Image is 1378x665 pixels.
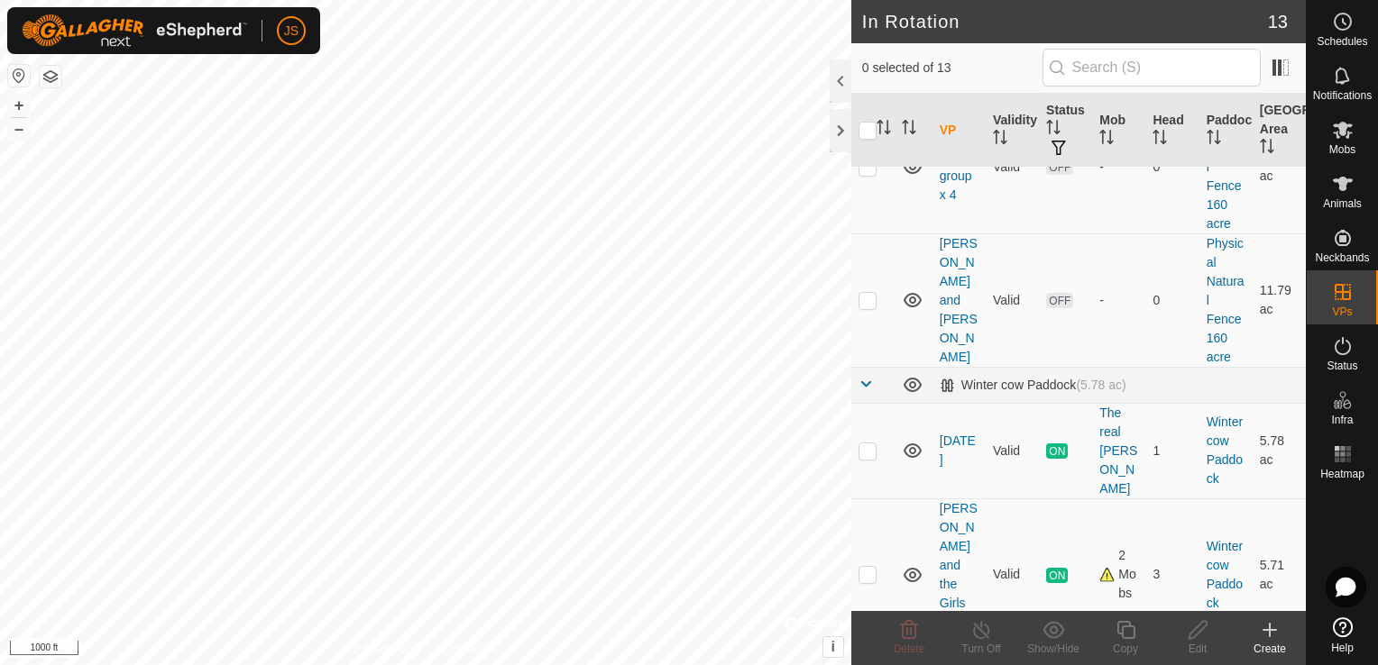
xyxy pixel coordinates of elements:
[1145,403,1199,498] td: 1
[8,118,30,140] button: –
[862,11,1268,32] h2: In Rotation
[1313,90,1372,101] span: Notifications
[284,22,299,41] span: JS
[1199,94,1253,168] th: Paddock
[1234,641,1306,657] div: Create
[1092,94,1145,168] th: Mob
[823,637,843,657] button: i
[8,95,30,116] button: +
[993,132,1007,147] p-sorticon: Activate to sort
[1162,641,1234,657] div: Edit
[8,65,30,87] button: Reset Map
[1331,642,1354,653] span: Help
[1331,414,1353,425] span: Infra
[1017,641,1089,657] div: Show/Hide
[1039,94,1092,168] th: Status
[1253,498,1306,651] td: 5.71 ac
[945,641,1017,657] div: Turn Off
[1332,306,1352,317] span: VPs
[894,642,925,655] span: Delete
[831,639,835,654] span: i
[1253,233,1306,367] td: 11.79 ac
[1329,144,1355,155] span: Mobs
[940,236,978,364] a: [PERSON_NAME] and [PERSON_NAME]
[1153,132,1167,147] p-sorticon: Activate to sort
[1253,100,1306,233] td: 118.41 ac
[1320,469,1364,479] span: Heatmap
[354,642,422,658] a: Privacy Policy
[1207,539,1243,610] a: Winter cow Paddock
[940,501,978,648] a: [PERSON_NAME] and the Girls [DATE]
[1207,414,1243,486] a: Winter cow Paddock
[22,14,247,47] img: Gallagher Logo
[932,94,986,168] th: VP
[1207,132,1221,147] p-sorticon: Activate to sort
[1046,159,1073,175] span: OFF
[1145,233,1199,367] td: 0
[986,403,1039,498] td: Valid
[1323,198,1362,209] span: Animals
[1046,568,1068,583] span: ON
[1317,36,1367,47] span: Schedules
[1145,498,1199,651] td: 3
[1207,103,1245,231] a: Physical Natural Fence 160 acre
[986,233,1039,367] td: Valid
[1046,293,1073,308] span: OFF
[902,123,916,137] p-sorticon: Activate to sort
[1099,291,1138,310] div: -
[1089,641,1162,657] div: Copy
[1145,100,1199,233] td: 0
[1207,236,1245,364] a: Physical Natural Fence 160 acre
[444,642,497,658] a: Contact Us
[1046,123,1061,137] p-sorticon: Activate to sort
[1307,610,1378,660] a: Help
[986,94,1039,168] th: Validity
[1043,49,1261,87] input: Search (S)
[862,59,1043,77] span: 0 selected of 13
[1145,94,1199,168] th: Head
[1046,443,1068,459] span: ON
[1253,403,1306,498] td: 5.78 ac
[940,433,976,467] a: [DATE]
[940,378,1126,393] div: Winter cow Paddock
[986,498,1039,651] td: Valid
[1099,404,1138,498] div: The real [PERSON_NAME]
[40,66,61,87] button: Map Layers
[1076,378,1125,392] span: (5.78 ac)
[1099,132,1114,147] p-sorticon: Activate to sort
[1253,94,1306,168] th: [GEOGRAPHIC_DATA] Area
[1260,141,1274,156] p-sorticon: Activate to sort
[1268,8,1288,35] span: 13
[1099,546,1138,603] div: 2 Mobs
[1099,158,1138,177] div: -
[1327,360,1357,371] span: Status
[1315,252,1369,263] span: Neckbands
[877,123,891,137] p-sorticon: Activate to sort
[986,100,1039,233] td: Valid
